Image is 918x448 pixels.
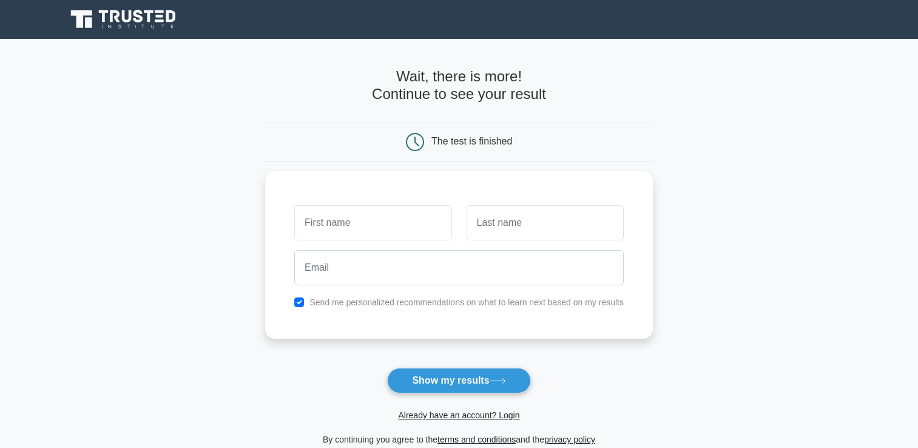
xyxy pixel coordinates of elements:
div: By continuing you agree to the and the [258,432,660,447]
input: First name [294,205,451,240]
input: Email [294,250,624,285]
button: Show my results [387,368,530,393]
a: Already have an account? Login [398,410,519,420]
div: The test is finished [431,136,512,146]
input: Last name [467,205,624,240]
a: terms and conditions [437,435,516,444]
h4: Wait, there is more! Continue to see your result [265,68,653,103]
label: Send me personalized recommendations on what to learn next based on my results [309,297,624,307]
a: privacy policy [544,435,595,444]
